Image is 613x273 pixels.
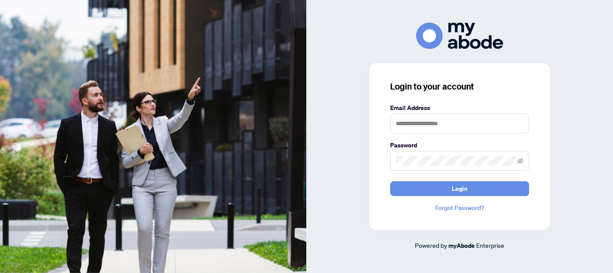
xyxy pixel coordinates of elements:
img: ma-logo [416,23,503,49]
button: Login [390,181,529,196]
span: eye-invisible [517,158,524,164]
a: Forgot Password? [390,203,529,213]
label: Email Address [390,103,529,113]
h3: Login to your account [390,80,529,93]
span: Login [452,182,467,196]
a: myAbode [448,241,475,250]
span: Powered by [415,241,447,249]
label: Password [390,140,529,150]
span: Enterprise [476,241,504,249]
